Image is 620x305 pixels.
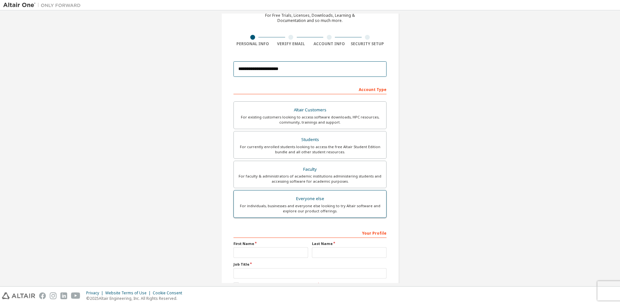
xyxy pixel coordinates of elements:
div: Your Profile [233,228,387,238]
div: Students [238,135,382,144]
label: Last Name [312,241,387,246]
div: For faculty & administrators of academic institutions administering students and accessing softwa... [238,174,382,184]
div: For individuals, businesses and everyone else looking to try Altair software and explore our prod... [238,203,382,214]
div: Faculty [238,165,382,174]
label: I accept the [233,282,316,288]
label: Job Title [233,262,387,267]
img: altair_logo.svg [2,292,35,299]
div: Personal Info [233,41,272,46]
div: Account Type [233,84,387,94]
p: © 2025 Altair Engineering, Inc. All Rights Reserved. [86,296,186,301]
div: For Free Trials, Licenses, Downloads, Learning & Documentation and so much more. [265,13,355,23]
div: Website Terms of Use [105,290,153,296]
div: For currently enrolled students looking to access the free Altair Student Edition bundle and all ... [238,144,382,155]
img: youtube.svg [71,292,80,299]
img: linkedin.svg [60,292,67,299]
div: Security Setup [348,41,387,46]
img: facebook.svg [39,292,46,299]
img: instagram.svg [50,292,57,299]
img: Altair One [3,2,84,8]
div: Account Info [310,41,348,46]
div: Cookie Consent [153,290,186,296]
div: Privacy [86,290,105,296]
label: First Name [233,241,308,246]
div: Altair Customers [238,106,382,115]
div: Everyone else [238,194,382,203]
a: End-User License Agreement [263,282,316,288]
div: Verify Email [272,41,310,46]
div: For existing customers looking to access software downloads, HPC resources, community, trainings ... [238,115,382,125]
